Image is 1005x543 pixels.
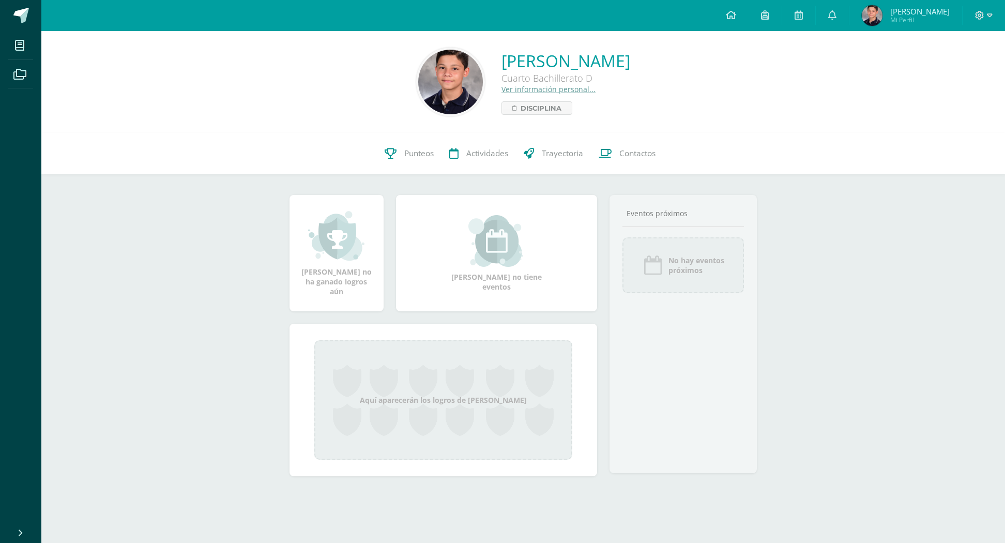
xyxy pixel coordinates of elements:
img: 4076450e83b2e5a71346ec98a85027bd.png [418,50,483,114]
div: Cuarto Bachillerato D [501,72,630,84]
a: Contactos [591,133,663,174]
span: No hay eventos próximos [668,255,724,275]
div: [PERSON_NAME] no tiene eventos [445,215,548,292]
a: Punteos [377,133,441,174]
img: event_small.png [468,215,525,267]
span: [PERSON_NAME] [890,6,950,17]
span: Actividades [466,148,508,159]
span: Mi Perfil [890,16,950,24]
a: Ver información personal... [501,84,596,94]
div: Eventos próximos [622,208,744,218]
img: achievement_small.png [308,210,364,262]
img: 6017b356e42b2c2daf5215b1cc55bb9c.png [862,5,882,26]
a: [PERSON_NAME] [501,50,630,72]
span: Punteos [404,148,434,159]
a: Disciplina [501,101,572,115]
span: Disciplina [521,102,561,114]
span: Contactos [619,148,656,159]
a: Trayectoria [516,133,591,174]
div: [PERSON_NAME] no ha ganado logros aún [300,210,373,296]
div: Aquí aparecerán los logros de [PERSON_NAME] [314,340,572,460]
span: Trayectoria [542,148,583,159]
a: Actividades [441,133,516,174]
img: event_icon.png [643,255,663,276]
